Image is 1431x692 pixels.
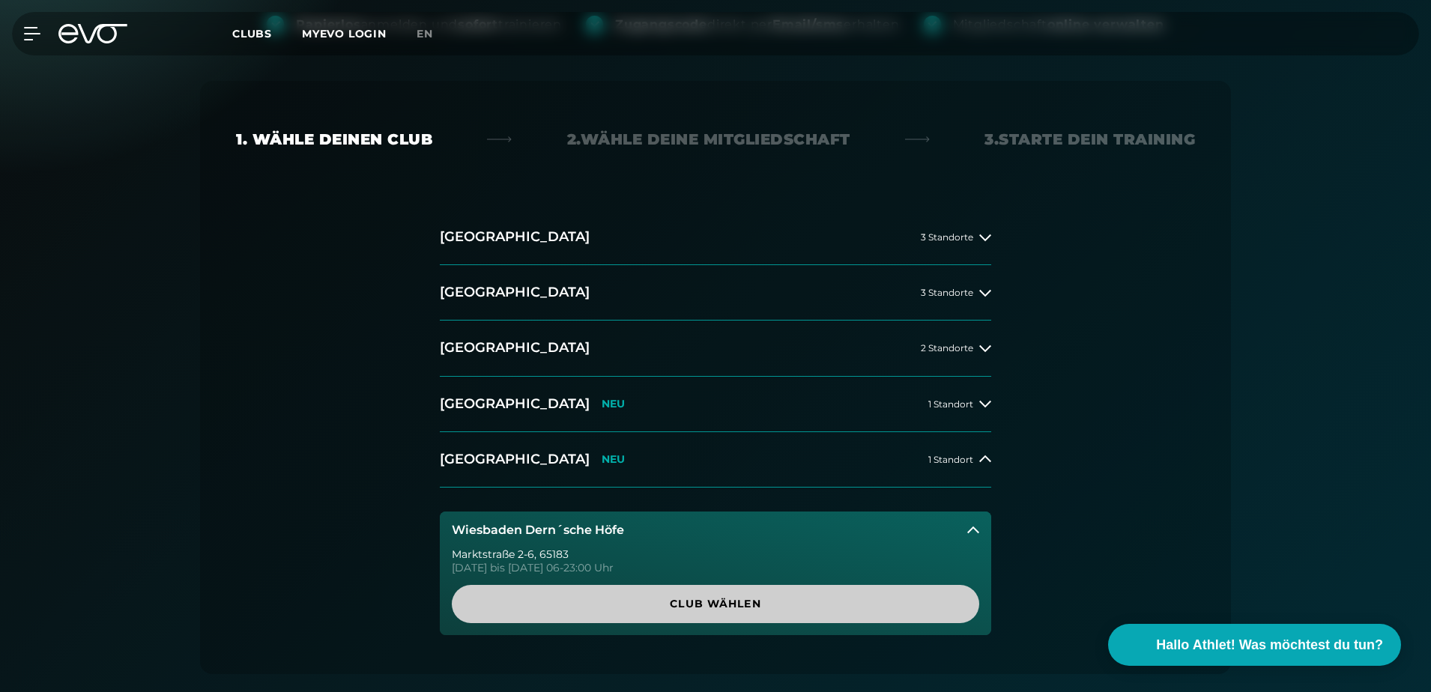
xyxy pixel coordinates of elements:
[417,27,433,40] span: en
[567,129,850,150] div: 2. Wähle deine Mitgliedschaft
[488,596,943,612] span: Club wählen
[452,523,624,537] h3: Wiesbaden Dern´sche Höfe
[440,228,590,246] h2: [GEOGRAPHIC_DATA]
[440,210,991,265] button: [GEOGRAPHIC_DATA]3 Standorte
[928,399,973,409] span: 1 Standort
[440,432,991,488] button: [GEOGRAPHIC_DATA]NEU1 Standort
[928,455,973,464] span: 1 Standort
[452,562,979,573] div: [DATE] bis [DATE] 06-23:00 Uhr
[440,283,590,302] h2: [GEOGRAPHIC_DATA]
[452,549,979,559] div: Marktstraße 2-6 , 65183
[440,321,991,376] button: [GEOGRAPHIC_DATA]2 Standorte
[440,512,991,549] button: Wiesbaden Dern´sche Höfe
[440,450,590,469] h2: [GEOGRAPHIC_DATA]
[232,26,302,40] a: Clubs
[1156,635,1383,655] span: Hallo Athlet! Was möchtest du tun?
[302,27,387,40] a: MYEVO LOGIN
[1108,624,1401,666] button: Hallo Athlet! Was möchtest du tun?
[921,288,973,297] span: 3 Standorte
[921,343,973,353] span: 2 Standorte
[236,129,432,150] div: 1. Wähle deinen Club
[232,27,272,40] span: Clubs
[440,395,590,413] h2: [GEOGRAPHIC_DATA]
[921,232,973,242] span: 3 Standorte
[440,377,991,432] button: [GEOGRAPHIC_DATA]NEU1 Standort
[417,25,451,43] a: en
[984,129,1195,150] div: 3. Starte dein Training
[452,585,979,623] a: Club wählen
[602,398,625,410] p: NEU
[440,339,590,357] h2: [GEOGRAPHIC_DATA]
[440,265,991,321] button: [GEOGRAPHIC_DATA]3 Standorte
[602,453,625,466] p: NEU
